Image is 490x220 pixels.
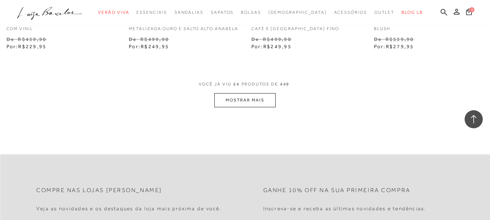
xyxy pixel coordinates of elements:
[268,6,327,19] a: noSubCategoriesText
[263,43,292,49] span: R$249,95
[36,187,162,194] h2: Compre nas lojas [PERSON_NAME]
[136,10,167,15] span: Essenciais
[374,36,382,42] small: De
[251,36,259,42] small: De
[211,6,234,19] a: categoryNavScreenReaderText
[141,43,169,49] span: R$249,95
[374,43,414,49] span: Por:
[469,7,474,12] span: 0
[241,6,261,19] a: categoryNavScreenReaderText
[233,82,240,87] span: 24
[18,36,46,42] small: R$459,90
[214,93,275,107] button: MOSTRAR MAIS
[263,36,292,42] small: R$499,90
[374,10,395,15] span: Outlet
[98,6,129,19] a: categoryNavScreenReaderText
[129,43,169,49] span: Por:
[386,43,414,49] span: R$279,95
[263,187,411,194] h2: Ganhe 10% off na sua primeira compra
[263,206,426,212] h4: Inscreva-se e receba as últimas novidades e tendências.
[280,82,290,87] span: 449
[241,10,261,15] span: Bolsas
[402,10,423,15] span: BLOG LB
[174,6,203,19] a: categoryNavScreenReaderText
[129,36,136,42] small: De
[268,10,327,15] span: [DEMOGRAPHIC_DATA]
[334,6,367,19] a: categoryNavScreenReaderText
[199,82,292,87] span: VOCÊ JÁ VIU PRODUTOS DE
[7,43,47,49] span: Por:
[374,6,395,19] a: categoryNavScreenReaderText
[464,8,474,18] button: 0
[7,36,14,42] small: De
[211,10,234,15] span: Sapatos
[18,43,46,49] span: R$229,95
[36,206,222,212] h4: Veja as novidades e os destaques da loja mais próxima de você.
[251,43,292,49] span: Por:
[402,6,423,19] a: BLOG LB
[140,36,169,42] small: R$499,90
[136,6,167,19] a: categoryNavScreenReaderText
[98,10,129,15] span: Verão Viva
[334,10,367,15] span: Acessórios
[174,10,203,15] span: Sandálias
[386,36,414,42] small: R$559,90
